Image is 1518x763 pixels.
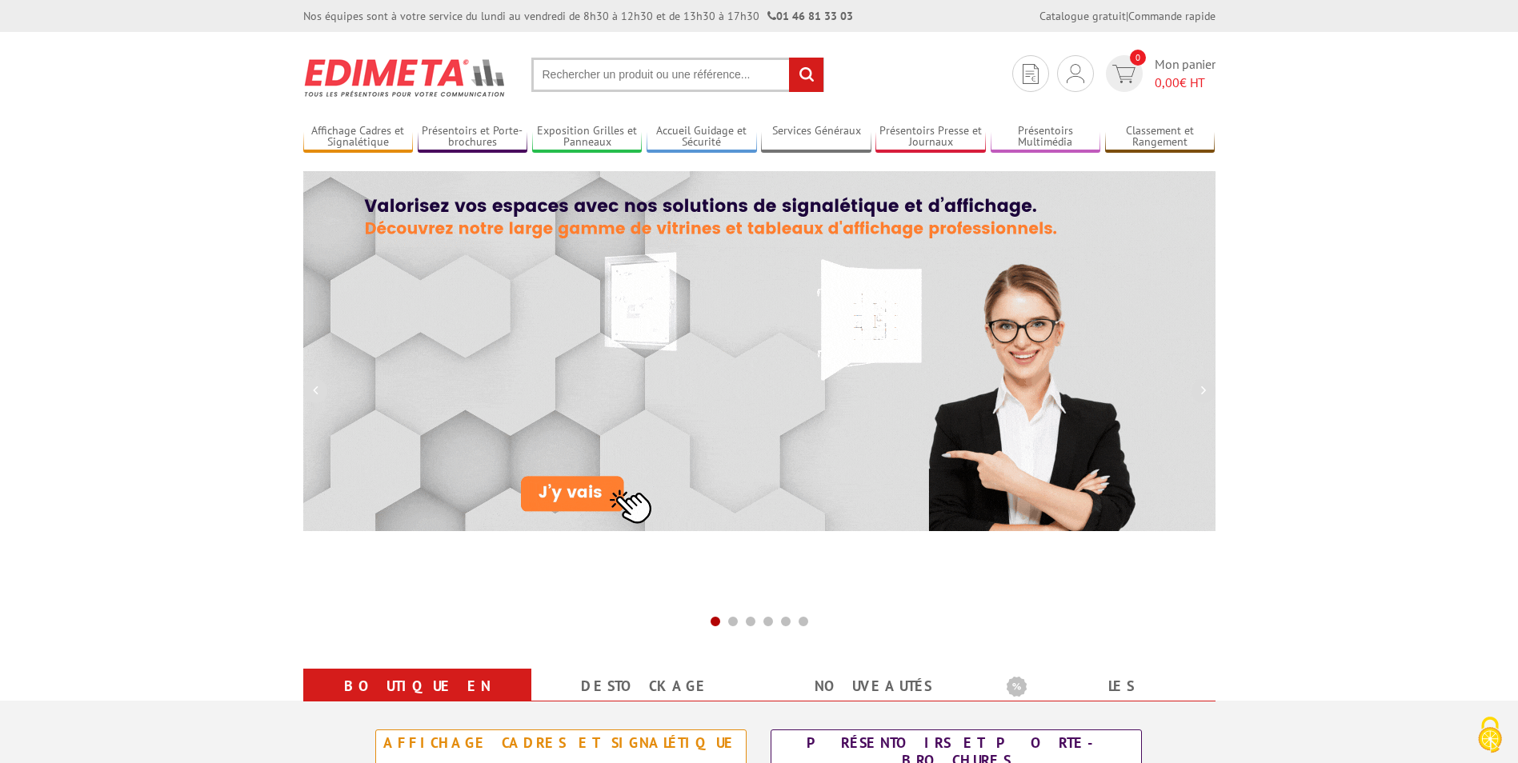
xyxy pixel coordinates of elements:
a: Affichage Cadres et Signalétique [303,124,414,150]
a: Présentoirs Multimédia [991,124,1101,150]
a: Commande rapide [1128,9,1216,23]
strong: 01 46 81 33 03 [767,9,853,23]
div: | [1039,8,1216,24]
a: Accueil Guidage et Sécurité [647,124,757,150]
a: Catalogue gratuit [1039,9,1126,23]
div: Affichage Cadres et Signalétique [380,734,742,752]
span: € HT [1155,74,1216,92]
div: Nos équipes sont à votre service du lundi au vendredi de 8h30 à 12h30 et de 13h30 à 17h30 [303,8,853,24]
a: Exposition Grilles et Panneaux [532,124,643,150]
a: Les promotions [1007,672,1196,729]
a: Présentoirs et Porte-brochures [418,124,528,150]
b: Les promotions [1007,672,1207,704]
img: Présentoir, panneau, stand - Edimeta - PLV, affichage, mobilier bureau, entreprise [303,48,507,107]
button: Cookies (fenêtre modale) [1462,709,1518,763]
a: Classement et Rangement [1105,124,1216,150]
img: devis rapide [1023,64,1039,84]
a: Boutique en ligne [322,672,512,729]
a: Présentoirs Presse et Journaux [875,124,986,150]
input: rechercher [789,58,823,92]
span: 0,00 [1155,74,1180,90]
a: Services Généraux [761,124,871,150]
span: Mon panier [1155,55,1216,92]
img: devis rapide [1067,64,1084,83]
a: nouveautés [779,672,968,701]
span: 0 [1130,50,1146,66]
img: devis rapide [1112,65,1135,83]
a: Destockage [551,672,740,701]
img: Cookies (fenêtre modale) [1470,715,1510,755]
a: devis rapide 0 Mon panier 0,00€ HT [1102,55,1216,92]
input: Rechercher un produit ou une référence... [531,58,824,92]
